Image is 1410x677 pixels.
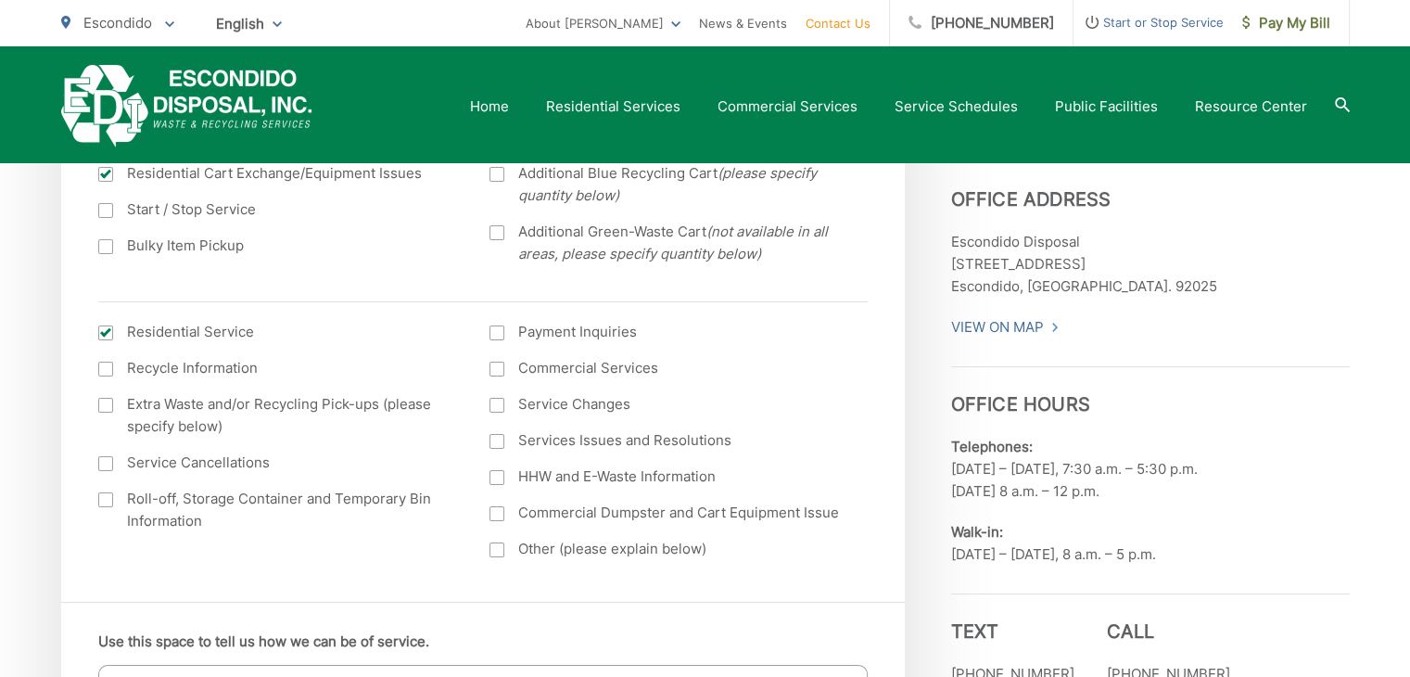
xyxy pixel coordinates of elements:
[98,321,453,343] label: Residential Service
[98,198,453,221] label: Start / Stop Service
[895,96,1018,118] a: Service Schedules
[470,96,509,118] a: Home
[202,7,296,40] span: English
[489,502,845,524] label: Commercial Dumpster and Cart Equipment Issue
[951,231,1350,298] p: Escondido Disposal [STREET_ADDRESS] Escondido, [GEOGRAPHIC_DATA]. 92025
[489,538,845,560] label: Other (please explain below)
[951,161,1350,211] h3: Office Address
[489,393,845,415] label: Service Changes
[951,366,1350,415] h3: Office Hours
[98,162,453,185] label: Residential Cart Exchange/Equipment Issues
[489,321,845,343] label: Payment Inquiries
[98,235,453,257] label: Bulky Item Pickup
[951,438,1033,455] b: Telephones:
[1242,12,1330,34] span: Pay My Bill
[98,393,453,438] label: Extra Waste and/or Recycling Pick-ups (please specify below)
[951,521,1350,566] p: [DATE] – [DATE], 8 a.m. – 5 p.m.
[518,221,845,265] span: Additional Green-Waste Cart
[489,357,845,379] label: Commercial Services
[951,620,1074,643] h3: Text
[518,162,845,207] span: Additional Blue Recycling Cart
[489,429,845,452] label: Services Issues and Resolutions
[526,12,680,34] a: About [PERSON_NAME]
[806,12,870,34] a: Contact Us
[61,65,312,147] a: EDCD logo. Return to the homepage.
[718,96,857,118] a: Commercial Services
[83,14,152,32] span: Escondido
[699,12,787,34] a: News & Events
[546,96,680,118] a: Residential Services
[98,452,453,474] label: Service Cancellations
[1107,620,1230,643] h3: Call
[951,523,1003,541] b: Walk-in:
[489,466,845,488] label: HHW and E-Waste Information
[951,316,1060,338] a: View On Map
[98,633,429,650] label: Use this space to tell us how we can be of service.
[1055,96,1158,118] a: Public Facilities
[1195,96,1307,118] a: Resource Center
[98,357,453,379] label: Recycle Information
[951,436,1350,503] p: [DATE] – [DATE], 7:30 a.m. – 5:30 p.m. [DATE] 8 a.m. – 12 p.m.
[98,488,453,532] label: Roll-off, Storage Container and Temporary Bin Information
